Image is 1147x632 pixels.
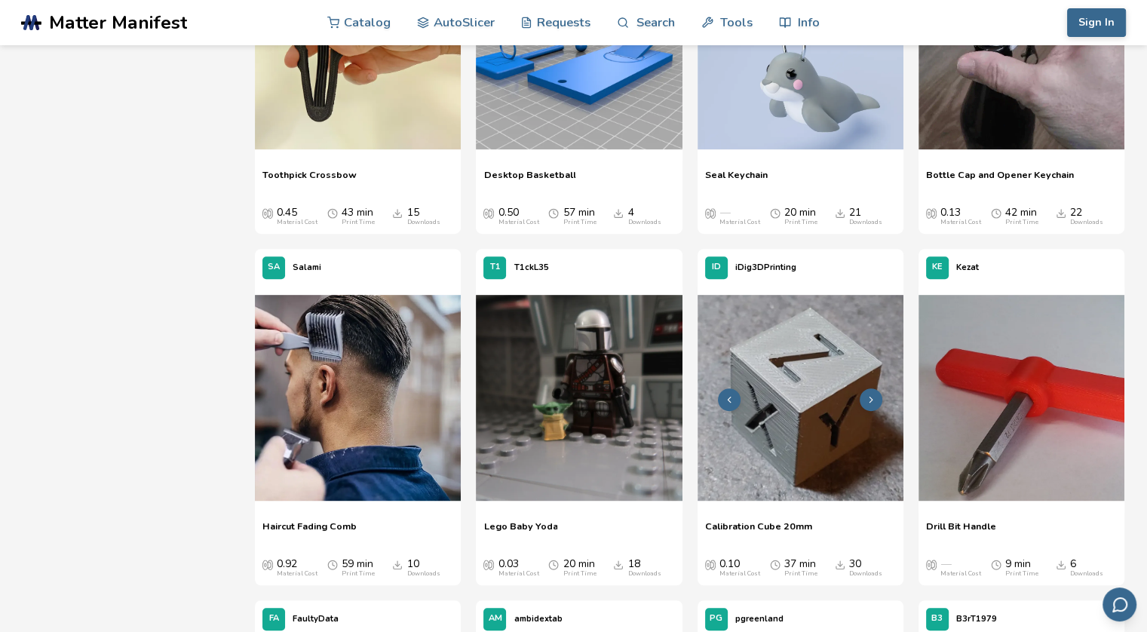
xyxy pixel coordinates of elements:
[956,259,979,275] p: Kezat
[489,262,500,272] span: T1
[262,207,273,219] span: Average Cost
[498,558,538,578] div: 0.03
[705,558,716,570] span: Average Cost
[1070,219,1103,226] div: Downloads
[268,262,280,272] span: SA
[327,207,338,219] span: Average Print Time
[835,558,845,570] span: Downloads
[1070,558,1103,578] div: 6
[705,169,768,192] a: Seal Keychain
[784,558,817,578] div: 37 min
[613,207,624,219] span: Downloads
[342,219,375,226] div: Print Time
[735,611,784,627] p: pgreenland
[627,219,661,226] div: Downloads
[991,207,1001,219] span: Average Print Time
[483,207,494,219] span: Average Cost
[1005,219,1038,226] div: Print Time
[613,558,624,570] span: Downloads
[392,558,403,570] span: Downloads
[277,207,317,226] div: 0.45
[498,570,538,578] div: Material Cost
[548,207,559,219] span: Average Print Time
[940,207,981,226] div: 0.13
[342,207,375,226] div: 43 min
[712,262,721,272] span: ID
[563,558,596,578] div: 20 min
[342,558,375,578] div: 59 min
[1070,207,1103,226] div: 22
[514,259,548,275] p: T1ckL35
[940,558,951,570] span: —
[498,207,538,226] div: 0.50
[849,219,882,226] div: Downloads
[835,207,845,219] span: Downloads
[293,611,339,627] p: FaultyData
[483,169,575,192] a: Desktop Basketball
[563,570,596,578] div: Print Time
[926,520,996,543] a: Drill Bit Handle
[277,219,317,226] div: Material Cost
[940,219,981,226] div: Material Cost
[705,207,716,219] span: Average Cost
[514,611,562,627] p: ambidextab
[488,614,501,624] span: AM
[277,558,317,578] div: 0.92
[342,570,375,578] div: Print Time
[784,207,817,226] div: 20 min
[735,259,796,275] p: iDig3DPrinting
[849,207,882,226] div: 21
[627,558,661,578] div: 18
[49,12,187,33] span: Matter Manifest
[926,169,1074,192] a: Bottle Cap and Opener Keychain
[392,207,403,219] span: Downloads
[483,520,557,543] a: Lego Baby Yoda
[926,558,937,570] span: Average Cost
[770,207,781,219] span: Average Print Time
[262,520,357,543] a: Haircut Fading Comb
[719,558,760,578] div: 0.10
[406,207,440,226] div: 15
[1056,558,1066,570] span: Downloads
[327,558,338,570] span: Average Print Time
[277,570,317,578] div: Material Cost
[262,169,357,192] a: Toothpick Crossbow
[1005,207,1038,226] div: 42 min
[1070,570,1103,578] div: Downloads
[932,262,943,272] span: KE
[627,570,661,578] div: Downloads
[719,219,760,226] div: Material Cost
[1103,588,1136,621] button: Send feedback via email
[956,611,997,627] p: B3rT1979
[563,219,596,226] div: Print Time
[719,207,730,219] span: —
[849,570,882,578] div: Downloads
[1005,570,1038,578] div: Print Time
[931,614,943,624] span: B3
[406,558,440,578] div: 10
[705,520,812,543] a: Calibration Cube 20mm
[483,558,494,570] span: Average Cost
[1005,558,1038,578] div: 9 min
[784,570,817,578] div: Print Time
[849,558,882,578] div: 30
[1056,207,1066,219] span: Downloads
[627,207,661,226] div: 4
[269,614,279,624] span: FA
[784,219,817,226] div: Print Time
[940,570,981,578] div: Material Cost
[293,259,321,275] p: Salami
[991,558,1001,570] span: Average Print Time
[719,570,760,578] div: Material Cost
[498,219,538,226] div: Material Cost
[1067,8,1126,37] button: Sign In
[406,570,440,578] div: Downloads
[710,614,722,624] span: PG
